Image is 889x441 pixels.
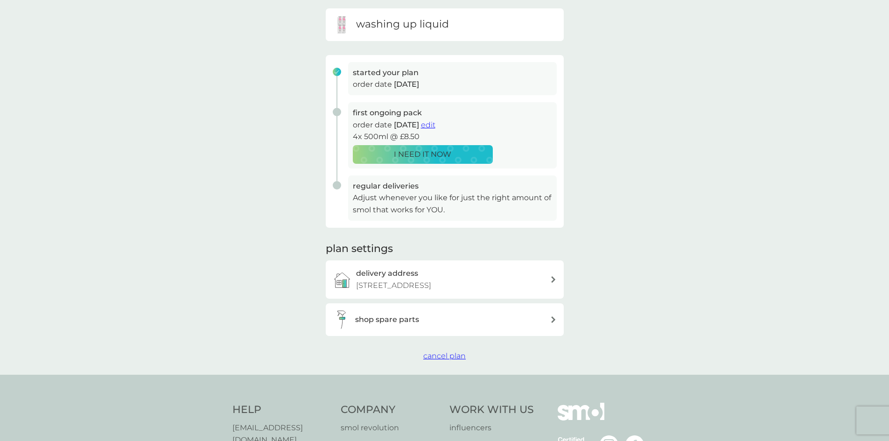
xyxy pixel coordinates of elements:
[326,260,564,298] a: delivery address[STREET_ADDRESS]
[394,148,451,161] p: I NEED IT NOW
[558,403,604,434] img: smol
[356,17,449,32] h6: washing up liquid
[353,145,493,164] button: I NEED IT NOW
[353,192,552,216] p: Adjust whenever you like for just the right amount of smol that works for YOU.
[353,107,552,119] h3: first ongoing pack
[421,119,435,131] button: edit
[326,303,564,336] button: shop spare parts
[353,119,552,131] p: order date
[449,422,534,434] a: influencers
[423,350,466,362] button: cancel plan
[353,78,552,91] p: order date
[421,120,435,129] span: edit
[333,15,351,34] img: washing up liquid
[353,180,552,192] h3: regular deliveries
[341,422,440,434] a: smol revolution
[353,131,552,143] p: 4x 500ml @ £8.50
[353,67,552,79] h3: started your plan
[355,314,419,326] h3: shop spare parts
[423,351,466,360] span: cancel plan
[394,120,419,129] span: [DATE]
[356,267,418,280] h3: delivery address
[356,280,431,292] p: [STREET_ADDRESS]
[449,403,534,417] h4: Work With Us
[394,80,419,89] span: [DATE]
[232,403,332,417] h4: Help
[341,403,440,417] h4: Company
[326,242,393,256] h2: plan settings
